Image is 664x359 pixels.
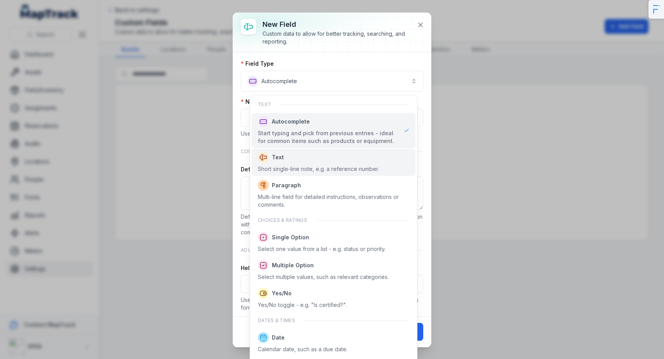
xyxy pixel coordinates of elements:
button: Autocomplete [241,71,423,92]
div: Start typing and pick from previous entries - ideal for common items such as products or equipment. [258,129,398,145]
span: Yes/No [272,289,292,297]
div: Text [252,97,415,112]
span: Text [272,153,284,161]
div: Calendar date, such as a due date. [258,345,348,353]
div: Select multiple values, such as relevant categories. [258,273,389,281]
div: Short single-line note, e.g. a reference number. [258,165,379,173]
span: Multiple Option [272,261,314,269]
span: Autocomplete [272,118,310,125]
div: Multi-line field for detailed instructions, observations or comments. [258,193,409,209]
div: Dates & times [252,313,415,328]
div: Select one value from a list - e.g. status or priority. [258,245,386,253]
span: Date [272,334,285,342]
span: Paragraph [272,181,301,189]
div: Yes/No toggle - e.g. "Is certified?". [258,301,347,309]
span: Single Option [272,234,309,241]
div: Choices & ratings [252,213,415,228]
